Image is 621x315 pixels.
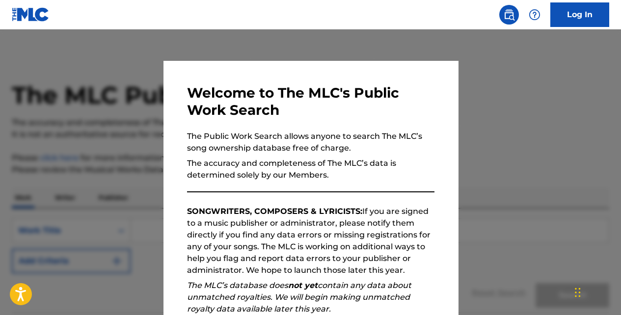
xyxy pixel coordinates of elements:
img: help [529,9,540,21]
img: search [503,9,515,21]
p: The accuracy and completeness of The MLC’s data is determined solely by our Members. [187,157,434,181]
a: Log In [550,2,609,27]
p: If you are signed to a music publisher or administrator, please notify them directly if you find ... [187,206,434,276]
img: MLC Logo [12,7,50,22]
iframe: Chat Widget [572,268,621,315]
a: Public Search [499,5,519,25]
em: The MLC’s database does contain any data about unmatched royalties. We will begin making unmatche... [187,281,411,314]
div: Help [525,5,544,25]
h3: Welcome to The MLC's Public Work Search [187,84,434,119]
p: The Public Work Search allows anyone to search The MLC’s song ownership database free of charge. [187,131,434,154]
div: Drag [575,278,581,307]
strong: SONGWRITERS, COMPOSERS & LYRICISTS: [187,207,362,216]
strong: not yet [288,281,318,290]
